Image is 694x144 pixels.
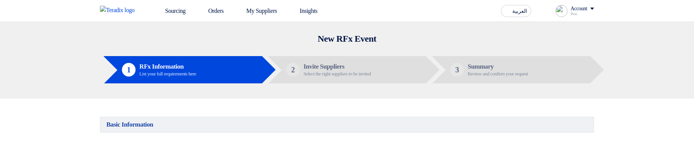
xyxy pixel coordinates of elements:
div: 2 [286,63,300,77]
a: My Suppliers [230,3,283,19]
div: Proc [571,12,594,16]
div: Select the right suppliers to be invited [304,71,371,76]
button: العربية [501,5,531,17]
h5: Invite Suppliers [304,63,371,70]
div: Review and confirm your request [468,71,528,76]
div: 1 [122,63,136,77]
span: العربية [512,9,527,14]
div: 3 [450,63,464,77]
a: Sourcing [148,3,192,19]
h2: New RFx Event [100,33,594,44]
div: Account [571,6,587,12]
h5: Basic Information [100,117,594,133]
a: Insights [283,3,324,19]
h5: Summary [468,63,528,70]
img: Teradix logo [100,6,139,15]
a: Orders [192,3,230,19]
div: List your full requirements here [139,71,196,76]
h5: RFx Information [139,63,196,70]
img: profile_test.png [555,5,568,17]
